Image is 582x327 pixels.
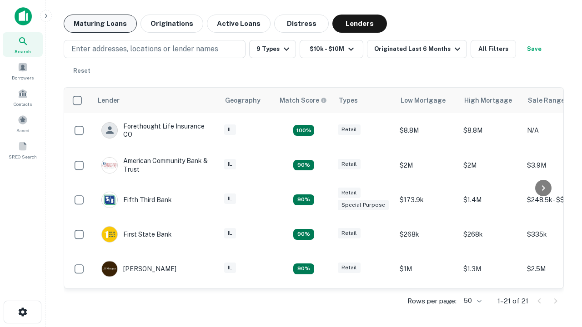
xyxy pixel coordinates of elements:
[14,100,32,108] span: Contacts
[338,263,361,273] div: Retail
[338,159,361,169] div: Retail
[3,111,43,136] a: Saved
[395,113,459,148] td: $8.8M
[220,88,274,113] th: Geography
[395,217,459,252] td: $268k
[3,138,43,162] a: SREO Search
[16,127,30,134] span: Saved
[224,228,236,238] div: IL
[459,217,522,252] td: $268k
[338,200,389,210] div: Special Purpose
[101,192,172,208] div: Fifth Third Bank
[224,193,236,204] div: IL
[3,85,43,109] a: Contacts
[98,95,120,106] div: Lender
[101,226,172,243] div: First State Bank
[64,15,137,33] button: Maturing Loans
[537,254,582,298] iframe: Chat Widget
[459,88,522,113] th: High Mortgage
[293,263,314,274] div: Matching Properties: 2, hasApolloMatch: undefined
[12,74,34,81] span: Borrowers
[71,44,218,54] p: Enter addresses, locations or lender names
[280,95,327,105] div: Capitalize uses an advanced AI algorithm to match your search with the best lender. The match sco...
[459,148,522,182] td: $2M
[459,252,522,286] td: $1.3M
[140,15,203,33] button: Originations
[471,40,516,58] button: All Filters
[15,7,32,25] img: capitalize-icon.png
[332,15,387,33] button: Lenders
[459,183,522,217] td: $1.4M
[338,124,361,135] div: Retail
[101,122,211,139] div: Forethought Life Insurance CO
[520,40,549,58] button: Save your search to get updates of matches that match your search criteria.
[339,95,358,106] div: Types
[338,188,361,198] div: Retail
[249,40,296,58] button: 9 Types
[3,59,43,83] a: Borrowers
[464,95,512,106] div: High Mortgage
[395,88,459,113] th: Low Mortgage
[293,229,314,240] div: Matching Properties: 2, hasApolloMatch: undefined
[280,95,325,105] h6: Match Score
[293,194,314,205] div: Matching Properties: 2, hasApolloMatch: undefined
[225,95,261,106] div: Geography
[293,160,314,171] div: Matching Properties: 2, hasApolloMatch: undefined
[374,44,463,54] div: Originated Last 6 Months
[15,48,31,55] span: Search
[67,62,96,80] button: Reset
[9,153,37,160] span: SREO Search
[497,296,528,307] p: 1–21 of 21
[395,252,459,286] td: $1M
[224,124,236,135] div: IL
[92,88,220,113] th: Lender
[224,263,236,273] div: IL
[300,40,363,58] button: $10k - $10M
[64,40,246,58] button: Enter addresses, locations or lender names
[395,148,459,182] td: $2M
[367,40,467,58] button: Originated Last 6 Months
[528,95,565,106] div: Sale Range
[293,125,314,136] div: Matching Properties: 4, hasApolloMatch: undefined
[3,32,43,57] a: Search
[101,261,176,277] div: [PERSON_NAME]
[460,294,483,307] div: 50
[395,286,459,321] td: $2.7M
[459,286,522,321] td: $7M
[395,183,459,217] td: $173.9k
[333,88,395,113] th: Types
[102,261,117,277] img: picture
[274,88,333,113] th: Capitalize uses an advanced AI algorithm to match your search with the best lender. The match sco...
[459,113,522,148] td: $8.8M
[101,157,211,173] div: American Community Bank & Trust
[102,158,117,173] img: picture
[207,15,271,33] button: Active Loans
[407,296,457,307] p: Rows per page:
[401,95,446,106] div: Low Mortgage
[102,227,117,242] img: picture
[102,192,117,208] img: picture
[274,15,329,33] button: Distress
[338,228,361,238] div: Retail
[224,159,236,169] div: IL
